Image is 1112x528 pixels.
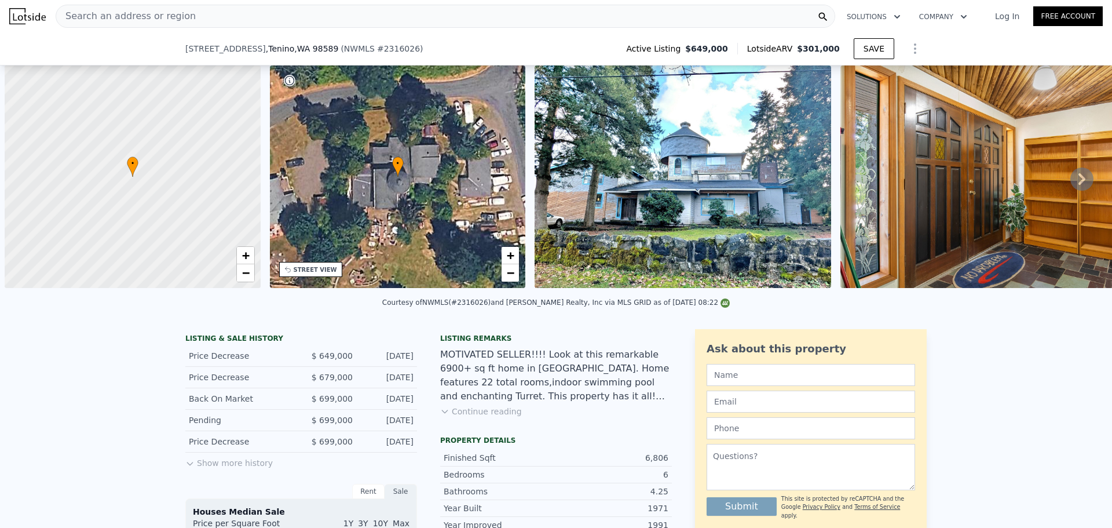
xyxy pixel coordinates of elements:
[237,247,254,264] a: Zoom in
[854,38,894,59] button: SAVE
[362,393,414,405] div: [DATE]
[312,351,353,361] span: $ 649,000
[556,502,668,514] div: 1971
[266,43,339,54] span: , Tenino
[392,156,404,177] div: •
[707,341,915,357] div: Ask about this property
[507,265,514,280] span: −
[392,158,404,169] span: •
[312,416,353,425] span: $ 699,000
[556,452,668,464] div: 6,806
[444,452,556,464] div: Finished Sqft
[444,486,556,497] div: Bathrooms
[507,248,514,263] span: +
[127,158,138,169] span: •
[362,414,414,426] div: [DATE]
[362,350,414,362] div: [DATE]
[440,406,522,417] button: Continue reading
[344,44,375,53] span: NWMLS
[312,437,353,446] span: $ 699,000
[362,372,414,383] div: [DATE]
[189,350,292,362] div: Price Decrease
[720,298,730,308] img: NWMLS Logo
[707,391,915,413] input: Email
[189,414,292,426] div: Pending
[189,393,292,405] div: Back On Market
[440,348,672,403] div: MOTIVATED SELLER!!!! Look at this remarkable 6900+ sq ft home in [GEOGRAPHIC_DATA]. Home features...
[185,453,273,469] button: Show more history
[358,519,368,528] span: 3Y
[127,156,138,177] div: •
[556,486,668,497] div: 4.25
[341,43,423,54] div: ( )
[294,44,338,53] span: , WA 98589
[440,436,672,445] div: Property details
[797,44,840,53] span: $301,000
[362,436,414,447] div: [DATE]
[854,504,900,510] a: Terms of Service
[781,495,915,520] div: This site is protected by reCAPTCHA and the Google and apply.
[312,394,353,403] span: $ 699,000
[242,265,249,280] span: −
[294,265,337,274] div: STREET VIEW
[382,298,730,307] div: Courtesy of NWMLS (#2316026) and [PERSON_NAME] Realty, Inc via MLS GRID as of [DATE] 08:22
[193,506,409,518] div: Houses Median Sale
[1033,6,1103,26] a: Free Account
[189,436,292,447] div: Price Decrease
[242,248,249,263] span: +
[444,502,556,514] div: Year Built
[707,497,777,516] button: Submit
[747,43,797,54] span: Lotside ARV
[626,43,685,54] span: Active Listing
[185,334,417,345] div: LISTING & SALE HISTORY
[803,504,840,510] a: Privacy Policy
[910,6,976,27] button: Company
[556,469,668,480] div: 6
[535,65,831,288] img: Sale: 149598390 Parcel: 97089895
[904,37,927,60] button: Show Options
[707,364,915,386] input: Name
[312,373,353,382] span: $ 679,000
[385,484,417,499] div: Sale
[185,43,266,54] span: [STREET_ADDRESS]
[352,484,385,499] div: Rent
[440,334,672,343] div: Listing remarks
[56,9,196,23] span: Search an address or region
[707,417,915,439] input: Phone
[9,8,46,24] img: Lotside
[444,469,556,480] div: Bedrooms
[837,6,910,27] button: Solutions
[981,10,1033,22] a: Log In
[237,264,254,282] a: Zoom out
[502,264,519,282] a: Zoom out
[685,43,728,54] span: $649,000
[373,519,388,528] span: 10Y
[343,519,353,528] span: 1Y
[377,44,420,53] span: # 2316026
[502,247,519,264] a: Zoom in
[189,372,292,383] div: Price Decrease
